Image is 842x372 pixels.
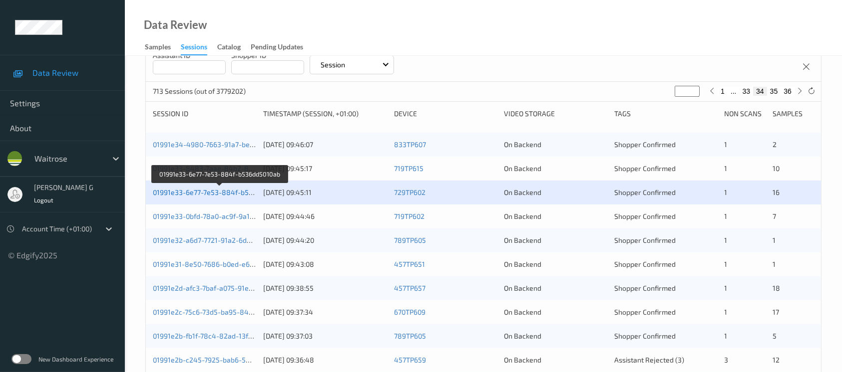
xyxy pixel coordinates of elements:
span: Shopper Confirmed [614,164,676,173]
div: On Backend [504,187,607,197]
div: On Backend [504,355,607,365]
a: Catalog [217,40,251,54]
span: Shopper Confirmed [614,188,676,196]
a: 01991e2d-afc3-7baf-a075-91efef4fcb9a [153,284,280,292]
a: 01991e32-a6d7-7721-91a2-6d799a8e8628 [153,236,288,244]
a: 457TP659 [394,356,426,364]
div: Tags [614,109,718,119]
span: 2 [773,140,777,149]
span: 10 [773,164,780,173]
button: ... [728,87,740,96]
span: 5 [773,332,777,340]
div: Video Storage [504,109,607,119]
span: 1 [725,188,728,196]
span: 7 [773,212,776,220]
a: 01991e31-8e50-7686-b0ed-e6372fe00b82 [153,260,288,268]
button: 36 [781,87,795,96]
a: 01991e2b-fb1f-78c4-82ad-13f1d5d359e2 [153,332,283,340]
button: 35 [767,87,781,96]
div: [DATE] 09:44:46 [263,211,387,221]
button: 1 [718,87,728,96]
div: [DATE] 09:37:03 [263,331,387,341]
a: 670TP609 [394,308,425,316]
a: Sessions [181,40,217,55]
span: 17 [773,308,779,316]
a: Pending Updates [251,40,313,54]
div: Samples [145,42,171,54]
a: 789TP605 [394,332,426,340]
div: Samples [773,109,814,119]
span: 18 [773,284,780,292]
a: 789TP605 [394,236,426,244]
a: 01991e2c-75c6-73d5-ba95-84a9e9191479 [153,308,287,316]
a: 719TP615 [394,164,423,173]
span: 1 [773,236,776,244]
span: Shopper Confirmed [614,308,676,316]
span: 1 [725,284,728,292]
button: 33 [740,87,754,96]
span: Shopper Confirmed [614,236,676,244]
div: Data Review [144,20,207,30]
span: Shopper Confirmed [614,140,676,149]
span: 1 [725,236,728,244]
button: 34 [753,87,767,96]
p: Session [317,60,349,70]
span: 1 [725,140,728,149]
div: Non Scans [725,109,766,119]
span: Shopper Confirmed [614,212,676,220]
div: On Backend [504,164,607,174]
a: 01991e33-8483-7aae-84b2-8c5bb24fedfd [153,164,290,173]
div: On Backend [504,235,607,245]
span: 3 [725,356,729,364]
a: 457TP657 [394,284,425,292]
span: Shopper Confirmed [614,332,676,340]
a: 719TP602 [394,212,424,220]
span: 1 [725,332,728,340]
span: Assistant Rejected (3) [614,356,684,364]
div: [DATE] 09:46:07 [263,140,387,150]
div: On Backend [504,283,607,293]
div: Pending Updates [251,42,303,54]
a: 01991e33-0bfd-78a0-ac9f-9a15a880feac [153,212,285,220]
div: [DATE] 09:45:17 [263,164,387,174]
span: 1 [725,260,728,268]
span: 1 [725,308,728,316]
span: Shopper Confirmed [614,284,676,292]
div: On Backend [504,211,607,221]
a: 833TP607 [394,140,426,149]
p: 713 Sessions (out of 3779202) [153,86,246,96]
div: [DATE] 09:37:34 [263,307,387,317]
div: Timestamp (Session, +01:00) [263,109,387,119]
span: 1 [773,260,776,268]
span: Shopper Confirmed [614,260,676,268]
div: [DATE] 09:45:11 [263,187,387,197]
span: 1 [725,164,728,173]
div: [DATE] 09:44:20 [263,235,387,245]
div: On Backend [504,140,607,150]
div: On Backend [504,259,607,269]
span: 16 [773,188,780,196]
span: 1 [725,212,728,220]
div: [DATE] 09:36:48 [263,355,387,365]
a: 457TP651 [394,260,425,268]
div: Session ID [153,109,256,119]
a: 01991e33-6e77-7e53-884f-b536dd5010ab [153,188,288,196]
div: On Backend [504,307,607,317]
div: Sessions [181,42,207,55]
a: Samples [145,40,181,54]
div: [DATE] 09:38:55 [263,283,387,293]
div: On Backend [504,331,607,341]
a: 01991e2b-c245-7925-bab6-5855c3cf46fb [153,356,287,364]
span: 12 [773,356,780,364]
a: 729TP602 [394,188,425,196]
div: [DATE] 09:43:08 [263,259,387,269]
div: Catalog [217,42,241,54]
a: 01991e34-4980-7663-91a7-be43286a3239 [153,140,291,149]
div: Device [394,109,497,119]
